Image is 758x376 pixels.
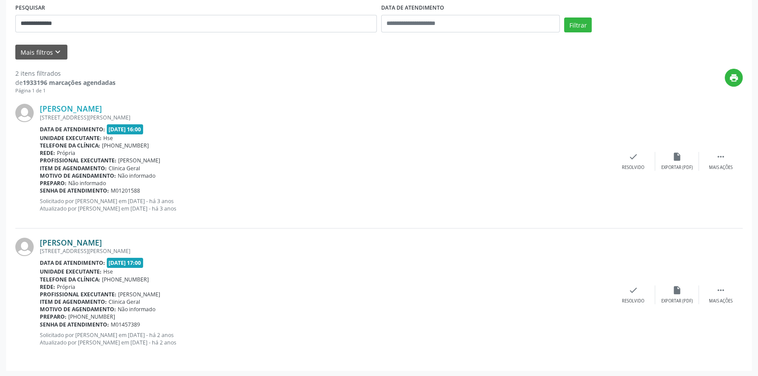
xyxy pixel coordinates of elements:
[40,172,116,179] b: Motivo de agendamento:
[118,157,160,164] span: [PERSON_NAME]
[53,47,63,57] i: keyboard_arrow_down
[40,104,102,113] a: [PERSON_NAME]
[709,165,733,171] div: Mais ações
[118,306,155,313] span: Não informado
[672,152,682,162] i: insert_drive_file
[103,268,113,275] span: Hse
[102,276,149,283] span: [PHONE_NUMBER]
[661,298,693,304] div: Exportar (PDF)
[109,165,140,172] span: Clinica Geral
[68,313,115,320] span: [PHONE_NUMBER]
[661,165,693,171] div: Exportar (PDF)
[381,1,444,15] label: DATA DE ATENDIMENTO
[564,18,592,32] button: Filtrar
[628,285,638,295] i: check
[15,45,67,60] button: Mais filtroskeyboard_arrow_down
[622,298,644,304] div: Resolvido
[15,1,45,15] label: PESQUISAR
[40,259,105,267] b: Data de atendimento:
[672,285,682,295] i: insert_drive_file
[15,87,116,95] div: Página 1 de 1
[40,165,107,172] b: Item de agendamento:
[40,142,100,149] b: Telefone da clínica:
[57,149,75,157] span: Própria
[40,126,105,133] b: Data de atendimento:
[57,283,75,291] span: Própria
[40,291,116,298] b: Profissional executante:
[725,69,743,87] button: print
[40,331,611,346] p: Solicitado por [PERSON_NAME] em [DATE] - há 2 anos Atualizado por [PERSON_NAME] em [DATE] - há 2 ...
[102,142,149,149] span: [PHONE_NUMBER]
[40,298,107,306] b: Item de agendamento:
[716,152,726,162] i: 
[40,268,102,275] b: Unidade executante:
[622,165,644,171] div: Resolvido
[103,134,113,142] span: Hse
[716,285,726,295] i: 
[15,238,34,256] img: img
[23,78,116,87] strong: 1933196 marcações agendadas
[40,247,611,255] div: [STREET_ADDRESS][PERSON_NAME]
[40,321,109,328] b: Senha de atendimento:
[40,114,611,121] div: [STREET_ADDRESS][PERSON_NAME]
[111,187,140,194] span: M01201588
[15,69,116,78] div: 2 itens filtrados
[40,134,102,142] b: Unidade executante:
[107,124,144,134] span: [DATE] 16:00
[709,298,733,304] div: Mais ações
[15,104,34,122] img: img
[40,283,55,291] b: Rede:
[107,258,144,268] span: [DATE] 17:00
[40,313,67,320] b: Preparo:
[118,291,160,298] span: [PERSON_NAME]
[111,321,140,328] span: M01457389
[40,179,67,187] b: Preparo:
[40,157,116,164] b: Profissional executante:
[109,298,140,306] span: Clinica Geral
[68,179,106,187] span: Não informado
[40,187,109,194] b: Senha de atendimento:
[118,172,155,179] span: Não informado
[729,73,739,83] i: print
[40,149,55,157] b: Rede:
[40,276,100,283] b: Telefone da clínica:
[40,306,116,313] b: Motivo de agendamento:
[40,197,611,212] p: Solicitado por [PERSON_NAME] em [DATE] - há 3 anos Atualizado por [PERSON_NAME] em [DATE] - há 3 ...
[628,152,638,162] i: check
[15,78,116,87] div: de
[40,238,102,247] a: [PERSON_NAME]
